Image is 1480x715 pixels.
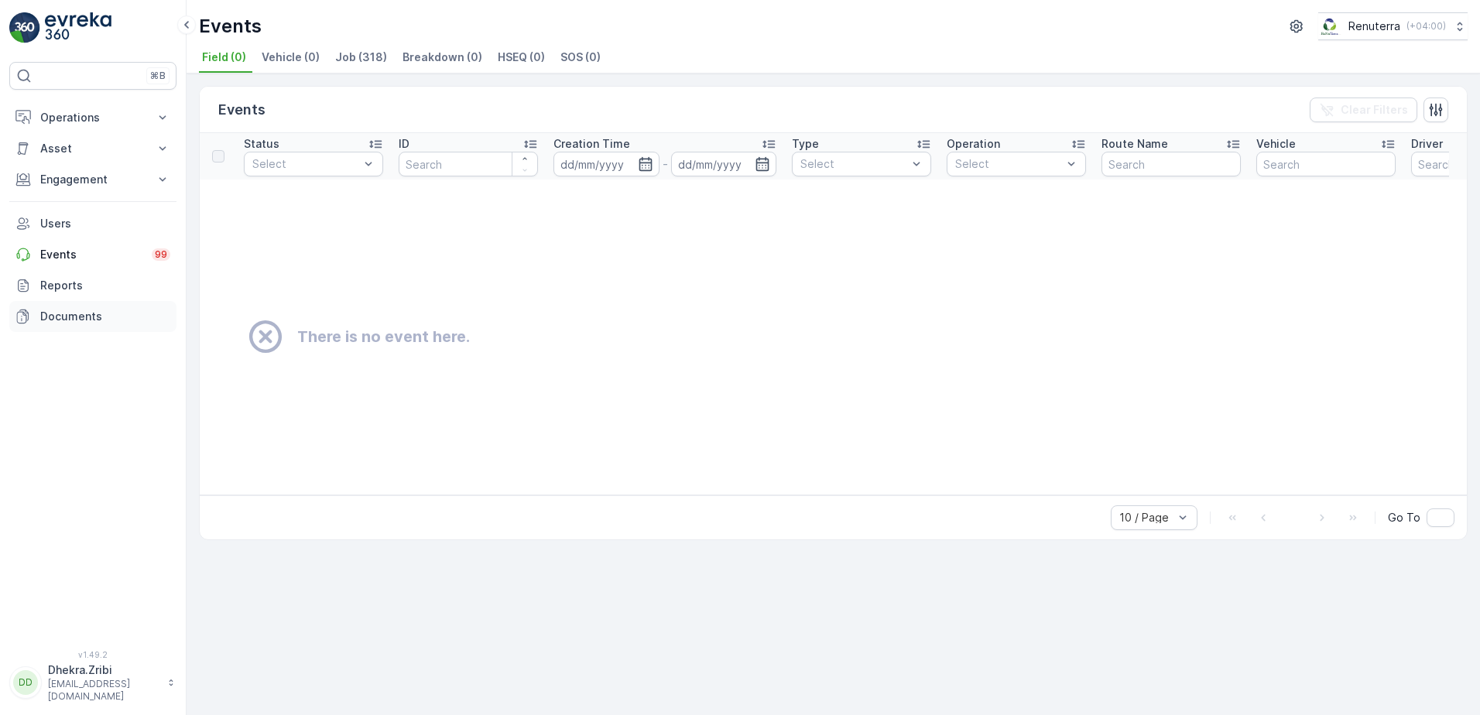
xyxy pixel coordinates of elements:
[199,14,262,39] p: Events
[1318,18,1342,35] img: Screenshot_2024-07-26_at_13.33.01.png
[262,50,320,65] span: Vehicle (0)
[48,662,159,678] p: Dhekra.Zribi
[252,156,359,172] p: Select
[1411,136,1443,152] p: Driver
[399,152,538,176] input: Search
[9,208,176,239] a: Users
[1318,12,1468,40] button: Renuterra(+04:00)
[9,12,40,43] img: logo
[45,12,111,43] img: logo_light-DOdMpM7g.png
[800,156,907,172] p: Select
[560,50,601,65] span: SOS (0)
[947,136,1000,152] p: Operation
[1388,510,1420,525] span: Go To
[1101,136,1168,152] p: Route Name
[1310,97,1417,122] button: Clear Filters
[553,136,630,152] p: Creation Time
[792,136,819,152] p: Type
[9,164,176,195] button: Engagement
[48,678,159,703] p: [EMAIL_ADDRESS][DOMAIN_NAME]
[9,270,176,301] a: Reports
[9,133,176,164] button: Asset
[9,301,176,332] a: Documents
[244,136,279,152] p: Status
[1348,19,1400,34] p: Renuterra
[9,102,176,133] button: Operations
[403,50,482,65] span: Breakdown (0)
[1341,102,1408,118] p: Clear Filters
[335,50,387,65] span: Job (318)
[9,662,176,703] button: DDDhekra.Zribi[EMAIL_ADDRESS][DOMAIN_NAME]
[13,670,38,695] div: DD
[40,110,146,125] p: Operations
[9,650,176,659] span: v 1.49.2
[671,152,777,176] input: dd/mm/yyyy
[202,50,246,65] span: Field (0)
[9,239,176,270] a: Events99
[399,136,409,152] p: ID
[40,172,146,187] p: Engagement
[40,309,170,324] p: Documents
[498,50,545,65] span: HSEQ (0)
[553,152,659,176] input: dd/mm/yyyy
[40,278,170,293] p: Reports
[1256,152,1396,176] input: Search
[150,70,166,82] p: ⌘B
[1256,136,1296,152] p: Vehicle
[40,141,146,156] p: Asset
[297,325,470,348] h2: There is no event here.
[1101,152,1241,176] input: Search
[40,247,142,262] p: Events
[955,156,1062,172] p: Select
[1406,20,1446,32] p: ( +04:00 )
[40,216,170,231] p: Users
[218,99,266,121] p: Events
[155,248,167,261] p: 99
[663,155,668,173] p: -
